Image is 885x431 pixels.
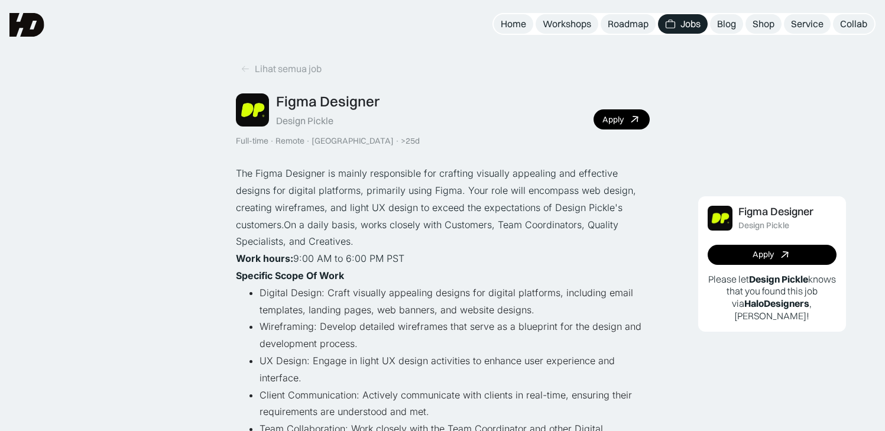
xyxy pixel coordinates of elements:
[738,221,789,231] div: Design Pickle
[260,284,650,319] li: Digital Design: Craft visually appealing designs for digital platforms, including email templates...
[236,165,650,250] p: The Figma Designer is mainly responsible for crafting visually appealing and effective designs fo...
[312,136,394,146] div: [GEOGRAPHIC_DATA]
[608,18,649,30] div: Roadmap
[275,136,304,146] div: Remote
[753,18,774,30] div: Shop
[236,136,268,146] div: Full-time
[749,273,808,285] b: Design Pickle
[753,249,774,260] div: Apply
[680,18,701,30] div: Jobs
[236,59,326,79] a: Lihat semua job
[602,115,624,125] div: Apply
[784,14,831,34] a: Service
[738,206,813,218] div: Figma Designer
[708,206,732,231] img: Job Image
[306,136,310,146] div: ·
[710,14,743,34] a: Blog
[543,18,591,30] div: Workshops
[395,136,400,146] div: ·
[260,387,650,421] li: Client Communication: Actively communicate with clients in real-time, ensuring their requirements...
[658,14,708,34] a: Jobs
[494,14,533,34] a: Home
[236,93,269,127] img: Job Image
[791,18,824,30] div: Service
[717,18,736,30] div: Blog
[236,252,293,264] strong: Work hours:
[840,18,867,30] div: Collab
[270,136,274,146] div: ·
[276,115,333,127] div: Design Pickle
[594,109,650,129] a: Apply
[833,14,874,34] a: Collab
[401,136,420,146] div: >25d
[501,18,526,30] div: Home
[276,93,380,110] div: Figma Designer
[255,63,322,75] div: Lihat semua job
[601,14,656,34] a: Roadmap
[260,352,650,387] li: UX Design: Engage in light UX design activities to enhance user experience and interface.
[745,14,782,34] a: Shop
[236,270,344,281] strong: Specific Scope Of Work
[260,318,650,352] li: Wireframing: Develop detailed wireframes that serve as a blueprint for the design and development...
[236,267,650,284] p: ‍
[236,250,650,267] p: ‍ 9:00 AM to 6:00 PM PST
[744,297,809,309] b: HaloDesigners
[708,245,837,265] a: Apply
[708,273,837,322] p: Please let knows that you found this job via , [PERSON_NAME]!
[536,14,598,34] a: Workshops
